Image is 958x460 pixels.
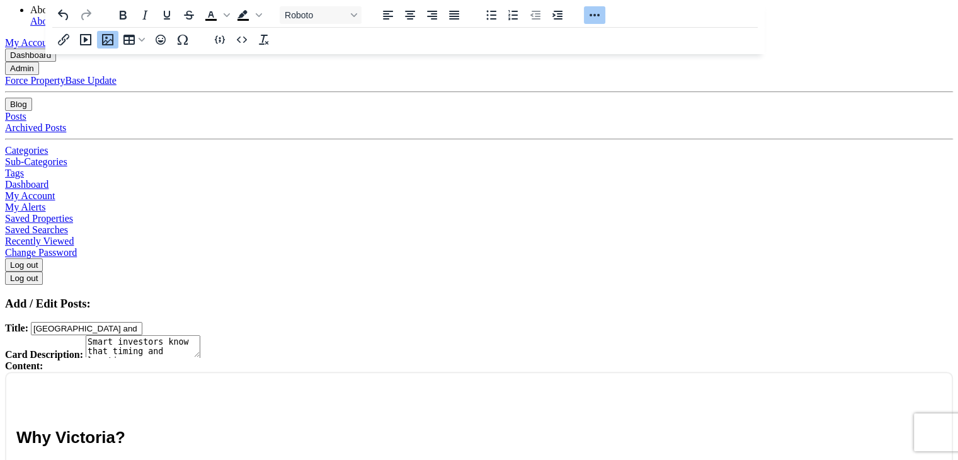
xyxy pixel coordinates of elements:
button: Blog [5,98,32,111]
p: Queensland offers immediate momentum and a once-in-a-generation Olympic-driven opportunity. [35,345,935,373]
h3: Add / Edit Posts: [5,297,953,311]
a: Categories [5,145,48,156]
a: Recently Viewed [5,236,74,246]
a: My Account [5,190,55,201]
button: Log out [5,258,43,272]
p: Queensland continues to dominate property reports, with nearly half of Australia’s top 200 invest... [10,160,935,188]
p: The lead-up to the Games is expected to drive billions in infrastructure spending, transform [GEO... [10,198,935,227]
a: Force PropertyBase Update [5,75,117,86]
input: 255 characters maximum [31,322,142,335]
button: Log out [5,272,43,285]
h3: The Investor Takeaway [10,243,935,265]
a: My Alerts [5,202,45,212]
a: About Us [30,16,69,26]
a: Sub-Categories [5,156,67,167]
a: Book a call [10,408,63,419]
strong: Title: [5,323,28,333]
p: Population growth, urban renewal projects, and steady demand for both house-and-land and medium-d... [10,76,935,105]
p: Victoria represents a chance to enter the market at a lower price point with long-term growth pot... [35,306,935,335]
p: For those building or diversifying a portfolio, these two states should be at the top of the watc... [10,383,935,397]
a: Saved Searches [5,224,68,235]
button: Admin [5,62,39,75]
a: Saved Properties [5,213,73,224]
strong: Card Description: [5,349,83,360]
a: Tags [5,168,24,178]
a: Change Password [5,247,77,258]
a: account [5,37,55,48]
a: Archived Posts [5,122,66,133]
p: [PERSON_NAME] has flown under the radar in recent years, but that’s exactly what makes it attract... [10,38,935,66]
p: While the broader data highlights multiple states, the sharper insight is clear: [10,282,935,296]
strong: to learn more [10,408,127,419]
h3: Why [GEOGRAPHIC_DATA]? [10,121,935,144]
a: About iBuyNew [30,4,96,15]
button: Dashboard [5,49,56,62]
a: Dashboard [5,179,48,190]
a: Posts [5,111,26,122]
strong: Content: [5,360,43,371]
